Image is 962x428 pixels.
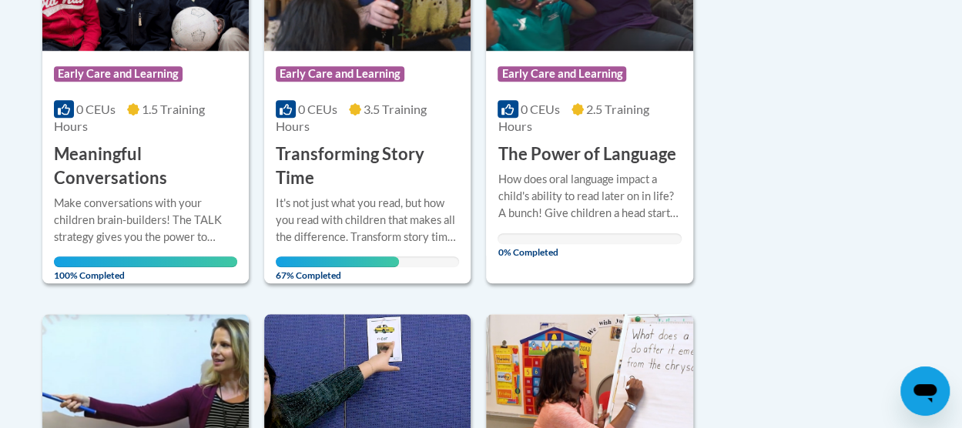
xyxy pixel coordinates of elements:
[276,66,404,82] span: Early Care and Learning
[298,102,337,116] span: 0 CEUs
[521,102,560,116] span: 0 CEUs
[498,66,626,82] span: Early Care and Learning
[276,195,459,246] div: It's not just what you read, but how you read with children that makes all the difference. Transf...
[54,142,237,190] h3: Meaningful Conversations
[498,142,675,166] h3: The Power of Language
[54,195,237,246] div: Make conversations with your children brain-builders! The TALK strategy gives you the power to en...
[276,142,459,190] h3: Transforming Story Time
[54,66,183,82] span: Early Care and Learning
[276,256,399,267] div: Your progress
[900,366,950,416] iframe: Button to launch messaging window
[76,102,116,116] span: 0 CEUs
[276,256,399,281] span: 67% Completed
[498,171,681,222] div: How does oral language impact a child's ability to read later on in life? A bunch! Give children ...
[54,256,237,281] span: 100% Completed
[54,256,237,267] div: Your progress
